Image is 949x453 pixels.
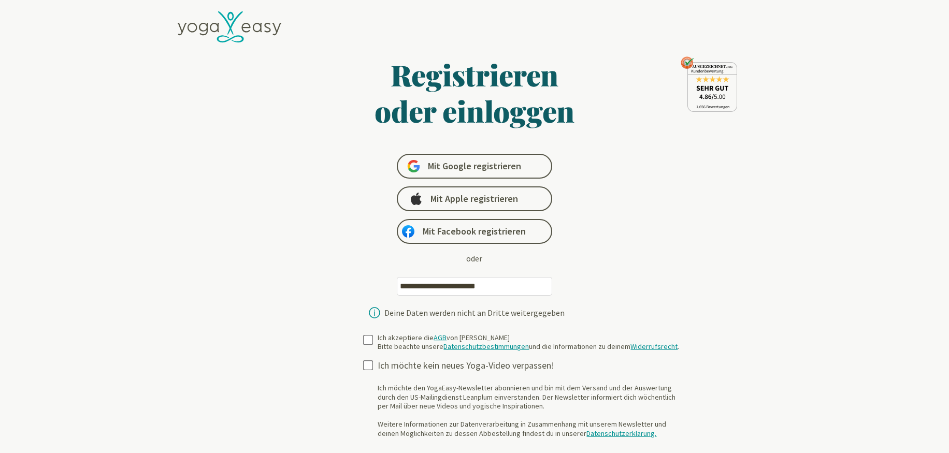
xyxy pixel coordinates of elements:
[630,342,678,351] a: Widerrufsrecht
[443,342,529,351] a: Datenschutzbestimmungen
[466,252,482,265] div: oder
[423,225,526,238] span: Mit Facebook registrieren
[397,186,552,211] a: Mit Apple registrieren
[378,333,679,352] div: Ich akzeptiere die von [PERSON_NAME] Bitte beachte unsere und die Informationen zu deinem .
[434,333,447,342] a: AGB
[681,56,737,112] img: ausgezeichnet_seal.png
[378,384,687,438] div: Ich möchte den YogaEasy-Newsletter abonnieren und bin mit dem Versand und der Auswertung durch de...
[397,154,552,179] a: Mit Google registrieren
[384,309,565,317] div: Deine Daten werden nicht an Dritte weitergegeben
[586,429,656,438] a: Datenschutzerklärung.
[428,160,521,172] span: Mit Google registrieren
[378,360,687,372] div: Ich möchte kein neues Yoga-Video verpassen!
[274,56,675,129] h1: Registrieren oder einloggen
[430,193,518,205] span: Mit Apple registrieren
[397,219,552,244] a: Mit Facebook registrieren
